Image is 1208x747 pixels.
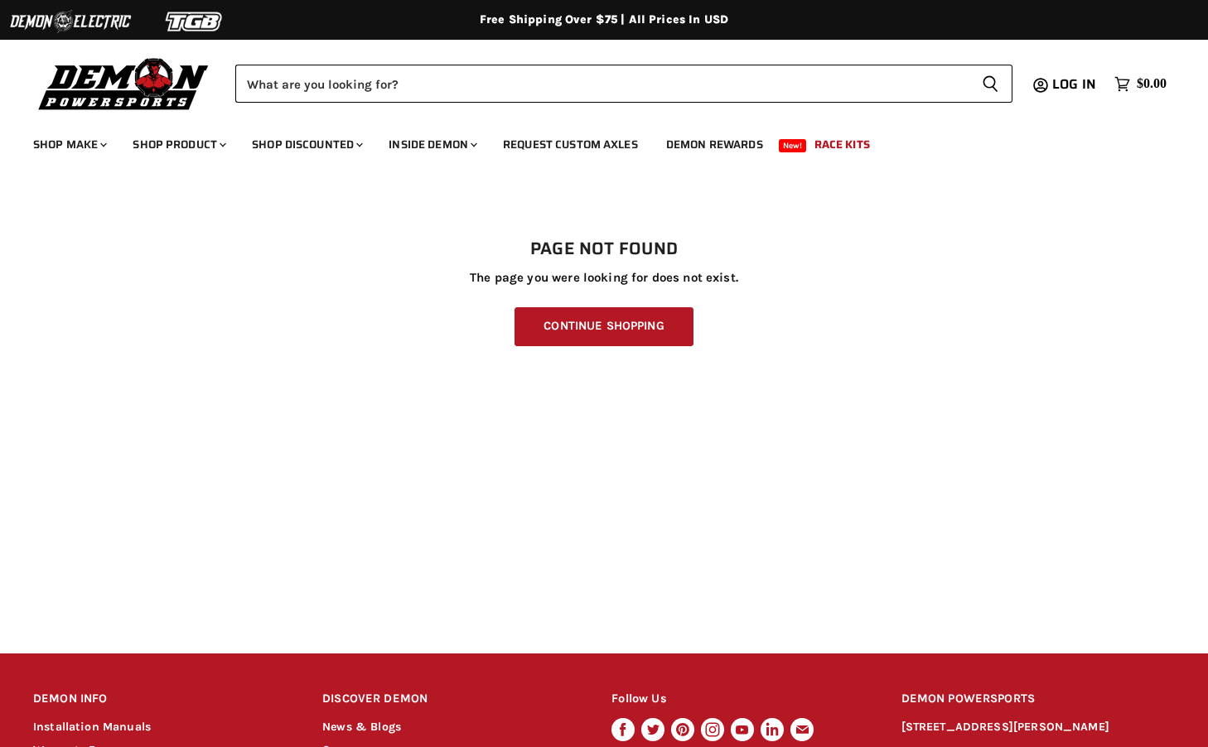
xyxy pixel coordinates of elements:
[33,680,292,719] h2: DEMON INFO
[33,239,1175,259] h1: Page not found
[901,680,1175,719] h2: DEMON POWERSPORTS
[21,128,117,161] a: Shop Make
[376,128,487,161] a: Inside Demon
[239,128,373,161] a: Shop Discounted
[133,6,257,37] img: TGB Logo 2
[802,128,882,161] a: Race Kits
[901,718,1175,737] p: [STREET_ADDRESS][PERSON_NAME]
[490,128,650,161] a: Request Custom Axles
[33,720,151,734] a: Installation Manuals
[1106,72,1175,96] a: $0.00
[120,128,236,161] a: Shop Product
[21,121,1162,161] ul: Main menu
[515,307,693,346] a: Continue Shopping
[322,680,581,719] h2: DISCOVER DEMON
[1137,76,1167,92] span: $0.00
[1045,77,1106,92] a: Log in
[779,139,807,152] span: New!
[969,65,1012,103] button: Search
[33,271,1175,285] p: The page you were looking for does not exist.
[1052,74,1096,94] span: Log in
[322,720,401,734] a: News & Blogs
[8,6,133,37] img: Demon Electric Logo 2
[611,680,870,719] h2: Follow Us
[33,54,215,113] img: Demon Powersports
[235,65,969,103] input: Search
[654,128,776,161] a: Demon Rewards
[235,65,1012,103] form: Product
